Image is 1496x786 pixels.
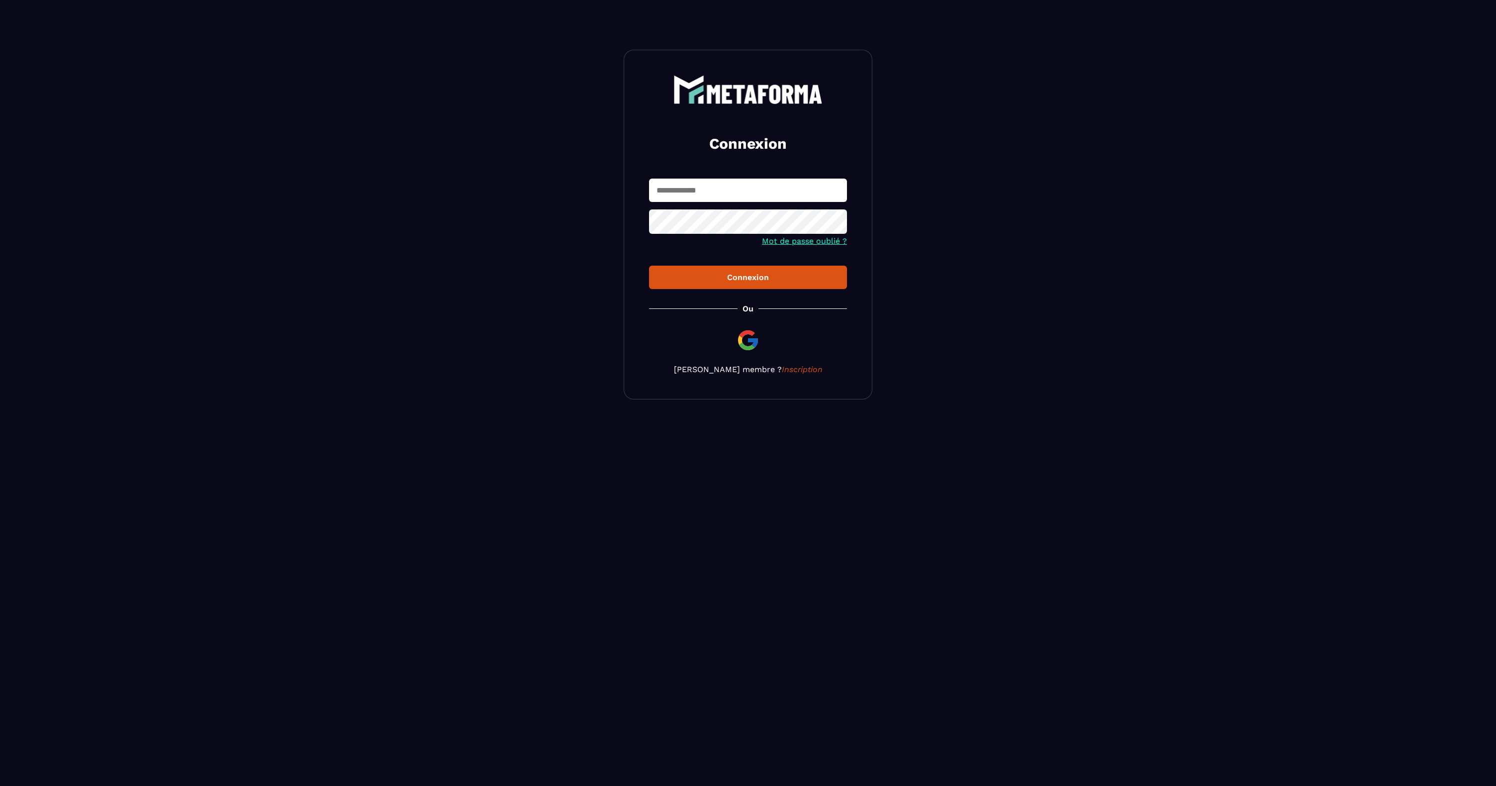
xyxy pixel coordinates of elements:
[649,365,847,374] p: [PERSON_NAME] membre ?
[673,75,823,104] img: logo
[782,365,823,374] a: Inscription
[661,134,835,154] h2: Connexion
[762,236,847,246] a: Mot de passe oublié ?
[743,304,753,313] p: Ou
[657,273,839,282] div: Connexion
[736,328,760,352] img: google
[649,266,847,289] button: Connexion
[649,75,847,104] a: logo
